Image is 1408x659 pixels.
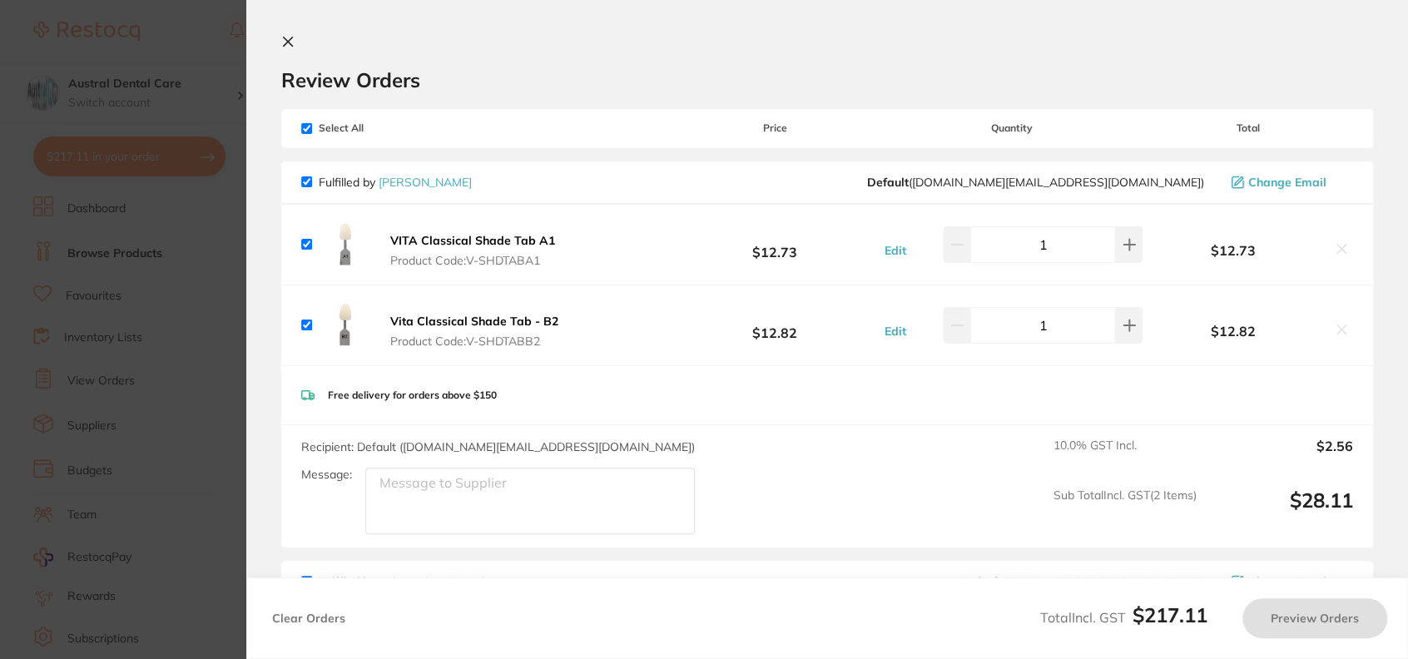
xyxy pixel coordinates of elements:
span: Recipient: Default ( [DOMAIN_NAME][EMAIL_ADDRESS][DOMAIN_NAME] ) [301,439,695,454]
b: $12.82 [669,310,880,340]
span: Total Incl. GST [1040,609,1207,626]
button: Change Email [1226,175,1353,190]
img: ZWE3c29xaQ [319,299,372,352]
b: VITA Classical Shade Tab A1 [390,233,555,248]
output: $28.11 [1210,488,1353,534]
span: Quantity [880,122,1143,134]
span: orders@independentdental.com.au [960,575,1204,588]
b: $12.82 [1143,324,1323,339]
b: $12.73 [669,229,880,260]
b: Vita Classical Shade Tab - B2 [390,314,558,329]
img: aGtncWlqOQ [319,218,372,271]
span: customer.care@henryschein.com.au [867,176,1204,189]
span: Sub Total Incl. GST ( 2 Items) [1054,488,1197,534]
output: $2.56 [1210,439,1353,475]
span: Total [1143,122,1353,134]
p: Fulfilled by [319,575,484,588]
button: Clear Orders [267,598,350,638]
span: Change Email [1248,176,1326,189]
label: Message: [301,468,352,482]
button: Change Email [1226,574,1353,589]
button: Edit [880,324,911,339]
h2: Review Orders [281,67,1373,92]
b: Default [867,175,909,190]
button: Vita Classical Shade Tab - B2 Product Code:V-SHDTABB2 [385,314,563,349]
b: $12.73 [1143,243,1323,258]
span: Product Code: V-SHDTABB2 [390,334,558,348]
button: Preview Orders [1242,598,1387,638]
span: Change Email [1248,575,1326,588]
span: Select All [301,122,468,134]
b: $217.11 [1133,602,1207,627]
p: Free delivery for orders above $150 [328,389,497,401]
button: VITA Classical Shade Tab A1 Product Code:V-SHDTABA1 [385,233,560,268]
a: [PERSON_NAME] [379,175,472,190]
p: Fulfilled by [319,176,472,189]
span: Product Code: V-SHDTABA1 [390,254,555,267]
a: Independent Dental [379,574,484,589]
span: 10.0 % GST Incl. [1054,439,1197,475]
span: Price [669,122,880,134]
b: Default [960,574,1002,589]
button: Edit [880,243,911,258]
